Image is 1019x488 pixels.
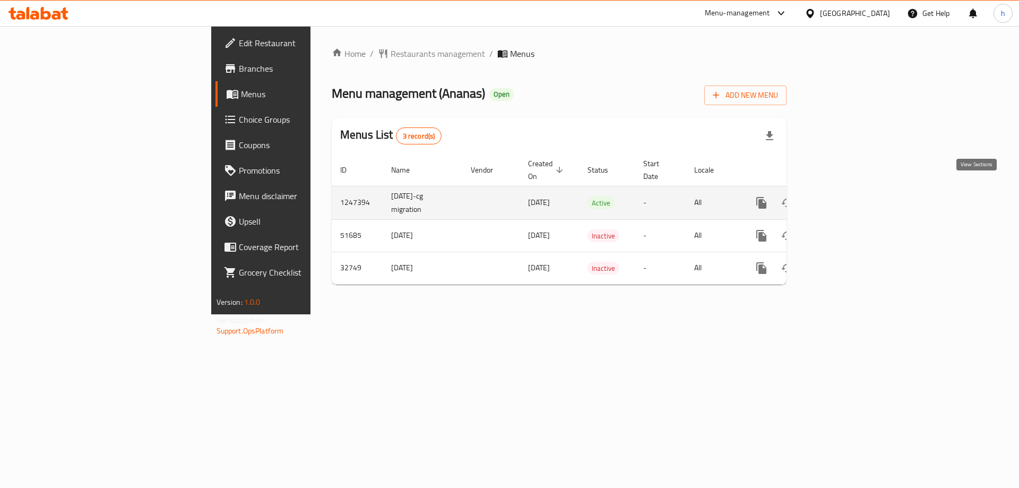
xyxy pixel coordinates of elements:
a: Edit Restaurant [215,30,382,56]
span: Open [489,90,514,99]
span: [DATE] [528,261,550,275]
a: Branches [215,56,382,81]
nav: breadcrumb [332,47,787,60]
span: Inactive [588,262,619,275]
span: Menus [241,88,373,100]
span: Promotions [239,164,373,177]
button: Change Status [774,255,800,281]
button: more [749,255,774,281]
span: Branches [239,62,373,75]
td: - [635,219,686,252]
td: All [686,186,740,219]
td: - [635,252,686,284]
a: Grocery Checklist [215,260,382,285]
span: [DATE] [528,195,550,209]
span: Created On [528,157,566,183]
h2: Menus List [340,127,442,144]
span: ID [340,164,360,176]
a: Menus [215,81,382,107]
span: Menu disclaimer [239,190,373,202]
div: Inactive [588,229,619,242]
td: [DATE] [383,252,462,284]
td: [DATE] [383,219,462,252]
a: Menu disclaimer [215,183,382,209]
span: Restaurants management [391,47,485,60]
th: Actions [740,154,859,186]
a: Coupons [215,132,382,158]
span: 1.0.0 [244,295,261,309]
a: Restaurants management [378,47,485,60]
td: All [686,252,740,284]
a: Support.OpsPlatform [217,324,284,338]
span: Coupons [239,139,373,151]
span: h [1001,7,1005,19]
span: Add New Menu [713,89,778,102]
span: 3 record(s) [396,131,442,141]
span: Start Date [643,157,673,183]
div: [GEOGRAPHIC_DATA] [820,7,890,19]
a: Upsell [215,209,382,234]
span: [DATE] [528,228,550,242]
span: Coverage Report [239,241,373,253]
a: Coverage Report [215,234,382,260]
td: All [686,219,740,252]
button: Add New Menu [704,85,787,105]
span: Edit Restaurant [239,37,373,49]
span: Get support on: [217,313,265,327]
a: Choice Groups [215,107,382,132]
span: Inactive [588,230,619,242]
span: Menu management ( Ananas ) [332,81,485,105]
a: Promotions [215,158,382,183]
div: Export file [757,123,782,149]
td: [DATE]-cg migration [383,186,462,219]
div: Menu-management [705,7,770,20]
span: Menus [510,47,534,60]
td: - [635,186,686,219]
button: more [749,223,774,249]
span: Vendor [471,164,507,176]
span: Grocery Checklist [239,266,373,279]
button: more [749,190,774,216]
span: Choice Groups [239,113,373,126]
span: Name [391,164,424,176]
li: / [489,47,493,60]
div: Open [489,88,514,101]
table: enhanced table [332,154,859,285]
span: Active [588,197,615,209]
span: Locale [694,164,728,176]
span: Version: [217,295,243,309]
span: Status [588,164,622,176]
button: Change Status [774,190,800,216]
span: Upsell [239,215,373,228]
